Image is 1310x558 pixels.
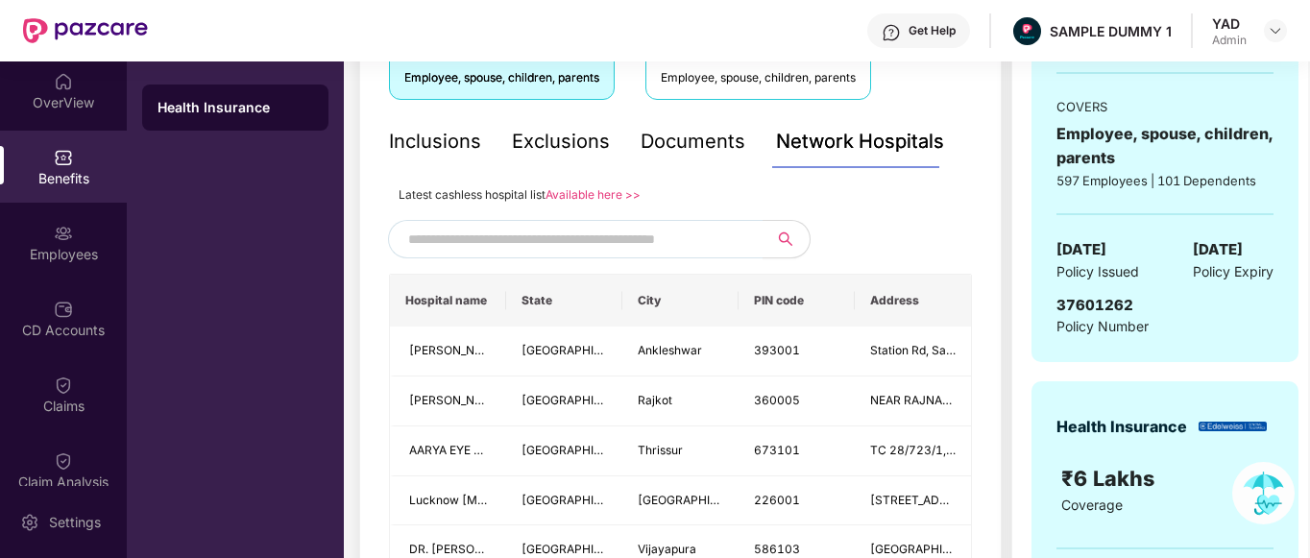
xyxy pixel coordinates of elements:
span: [GEOGRAPHIC_DATA] [522,443,642,457]
div: 597 Employees | 101 Dependents [1056,171,1274,190]
img: svg+xml;base64,PHN2ZyBpZD0iQmVuZWZpdHMiIHhtbG5zPSJodHRwOi8vd3d3LnczLm9yZy8yMDAwL3N2ZyIgd2lkdGg9Ij... [54,148,73,167]
td: Gujarat [506,376,622,426]
span: [PERSON_NAME][GEOGRAPHIC_DATA] [409,343,624,357]
span: Latest cashless hospital list [399,187,546,202]
img: svg+xml;base64,PHN2ZyBpZD0iU2V0dGluZy0yMHgyMCIgeG1sbnM9Imh0dHA6Ly93d3cudzMub3JnLzIwMDAvc3ZnIiB3aW... [20,513,39,532]
img: svg+xml;base64,PHN2ZyBpZD0iSGVscC0zMngzMiIgeG1sbnM9Imh0dHA6Ly93d3cudzMub3JnLzIwMDAvc3ZnIiB3aWR0aD... [882,23,901,42]
div: Documents [641,127,745,157]
td: 1, Manas Nagar, Jiamau [855,476,971,526]
span: TC 28/723/1,2ND FLOOR PALLITHANAM, BUS STAND [870,443,1169,457]
div: Employee, spouse, children, parents [1056,122,1274,170]
span: 360005 [754,393,800,407]
div: Health Insurance [1056,415,1187,439]
span: ₹6 Lakhs [1061,466,1160,491]
span: [GEOGRAPHIC_DATA] [522,493,642,507]
div: Employee, spouse, children, parents [661,69,856,87]
img: svg+xml;base64,PHN2ZyBpZD0iRW1wbG95ZWVzIiB4bWxucz0iaHR0cDovL3d3dy53My5vcmcvMjAwMC9zdmciIHdpZHRoPS... [54,224,73,243]
th: Address [855,275,971,327]
td: Station Rd, Sagbara Compound [855,327,971,376]
td: Netradeep Maxivision Eye Hospitals Pvt Ltd [390,376,506,426]
div: Settings [43,513,107,532]
td: NEAR RAJNAGAR CHOWK NANA MUVA MAIN ROAD, BESIDE SURYAMUKHI HANUMAN TEMPLE [855,376,971,426]
img: Pazcare_Alternative_logo-01-01.png [1013,17,1041,45]
button: search [763,220,811,258]
div: SAMPLE DUMMY 1 [1050,22,1172,40]
th: State [506,275,622,327]
span: Hospital name [405,293,491,308]
img: insurerLogo [1199,422,1267,432]
span: [DATE] [1193,238,1243,261]
img: svg+xml;base64,PHN2ZyBpZD0iSG9tZSIgeG1sbnM9Imh0dHA6Ly93d3cudzMub3JnLzIwMDAvc3ZnIiB3aWR0aD0iMjAiIG... [54,72,73,91]
img: New Pazcare Logo [23,18,148,43]
th: PIN code [739,275,855,327]
img: svg+xml;base64,PHN2ZyBpZD0iQ2xhaW0iIHhtbG5zPSJodHRwOi8vd3d3LnczLm9yZy8yMDAwL3N2ZyIgd2lkdGg9IjIwIi... [54,376,73,395]
td: Ankleshwar [622,327,739,376]
span: Policy Issued [1056,261,1139,282]
span: DR. [PERSON_NAME][GEOGRAPHIC_DATA]- Only For SKDRDP [409,542,754,556]
span: Policy Number [1056,318,1149,334]
span: Vijayapura [638,542,696,556]
td: Lucknow Cancer Institute [390,476,506,526]
span: [GEOGRAPHIC_DATA], [GEOGRAPHIC_DATA] [870,542,1116,556]
th: City [622,275,739,327]
img: svg+xml;base64,PHN2ZyBpZD0iRHJvcGRvd24tMzJ4MzIiIHhtbG5zPSJodHRwOi8vd3d3LnczLm9yZy8yMDAwL3N2ZyIgd2... [1268,23,1283,38]
img: svg+xml;base64,PHN2ZyBpZD0iQ0RfQWNjb3VudHMiIGRhdGEtbmFtZT0iQ0QgQWNjb3VudHMiIHhtbG5zPSJodHRwOi8vd3... [54,300,73,319]
img: svg+xml;base64,PHN2ZyBpZD0iQ2xhaW0iIHhtbG5zPSJodHRwOi8vd3d3LnczLm9yZy8yMDAwL3N2ZyIgd2lkdGg9IjIwIi... [54,451,73,471]
div: Network Hospitals [776,127,944,157]
span: 673101 [754,443,800,457]
td: Rajkot [622,376,739,426]
td: Nidhi Hospital [390,327,506,376]
td: Thrissur [622,426,739,476]
span: Ankleshwar [638,343,702,357]
span: [STREET_ADDRESS][PERSON_NAME] [870,493,1078,507]
span: [GEOGRAPHIC_DATA] [522,542,642,556]
div: Employee, spouse, children, parents [404,69,599,87]
div: COVERS [1056,97,1274,116]
span: AARYA EYE CARE [409,443,504,457]
span: Policy Expiry [1193,261,1274,282]
td: Gujarat [506,327,622,376]
span: Address [870,293,956,308]
td: Uttar Pradesh [506,476,622,526]
span: Lucknow [MEDICAL_DATA] Institute [409,493,604,507]
span: Coverage [1061,497,1123,513]
div: Health Insurance [158,98,313,117]
a: Available here >> [546,187,641,202]
span: [GEOGRAPHIC_DATA] [522,393,642,407]
div: Exclusions [512,127,610,157]
span: 393001 [754,343,800,357]
td: Kerala [506,426,622,476]
span: Station Rd, Sagbara Compound [870,343,1040,357]
td: TC 28/723/1,2ND FLOOR PALLITHANAM, BUS STAND [855,426,971,476]
span: search [763,231,810,247]
span: 37601262 [1056,296,1133,314]
img: policyIcon [1232,462,1295,524]
td: AARYA EYE CARE [390,426,506,476]
div: Admin [1212,33,1247,48]
th: Hospital name [390,275,506,327]
div: YAD [1212,14,1247,33]
span: [DATE] [1056,238,1106,261]
span: [GEOGRAPHIC_DATA] [638,493,758,507]
div: Get Help [909,23,956,38]
span: [GEOGRAPHIC_DATA] [522,343,642,357]
td: Lucknow [622,476,739,526]
span: Thrissur [638,443,683,457]
div: Inclusions [389,127,481,157]
span: 226001 [754,493,800,507]
span: Rajkot [638,393,672,407]
span: [PERSON_NAME] Eye Hospitals Pvt Ltd [409,393,621,407]
span: 586103 [754,542,800,556]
